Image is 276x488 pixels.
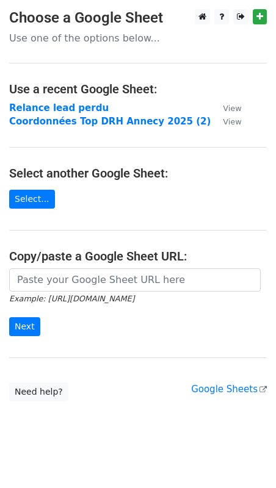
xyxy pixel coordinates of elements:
[9,82,267,96] h4: Use a recent Google Sheet:
[9,166,267,181] h4: Select another Google Sheet:
[9,249,267,264] h4: Copy/paste a Google Sheet URL:
[9,102,109,113] a: Relance lead perdu
[211,102,241,113] a: View
[9,190,55,209] a: Select...
[9,382,68,401] a: Need help?
[223,104,241,113] small: View
[9,268,261,292] input: Paste your Google Sheet URL here
[9,294,134,303] small: Example: [URL][DOMAIN_NAME]
[9,9,267,27] h3: Choose a Google Sheet
[191,384,267,395] a: Google Sheets
[223,117,241,126] small: View
[211,116,241,127] a: View
[9,32,267,45] p: Use one of the options below...
[9,317,40,336] input: Next
[9,116,211,127] a: Coordonnées Top DRH Annecy 2025 (2)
